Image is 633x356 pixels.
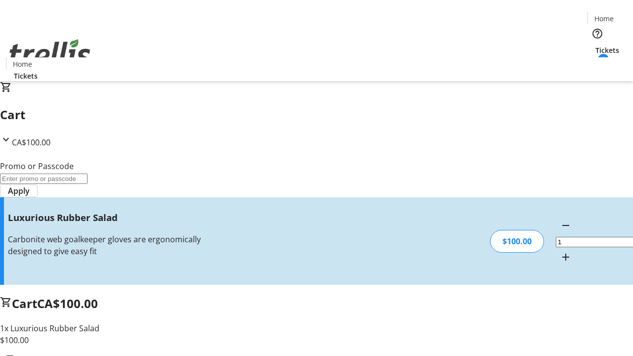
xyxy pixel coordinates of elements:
span: Home [13,59,32,69]
span: Home [594,13,614,24]
span: CA$100.00 [12,137,50,148]
h3: Luxurious Rubber Salad [8,211,224,224]
button: Increment by one [556,247,576,267]
a: Tickets [6,71,45,81]
div: $100.00 [490,230,544,253]
button: Help [588,24,607,44]
span: Apply [8,185,30,197]
div: Carbonite web goalkeeper gloves are ergonomically designed to give easy fit [8,233,224,257]
a: Home [588,13,620,24]
a: Tickets [588,45,627,55]
button: Decrement by one [556,216,576,235]
a: Home [6,59,38,69]
span: CA$100.00 [37,295,98,311]
button: Cart [588,55,607,75]
span: Tickets [595,45,619,55]
span: Tickets [14,71,38,81]
img: Orient E2E Organization ypzdLv4NS1's Logo [6,28,94,78]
